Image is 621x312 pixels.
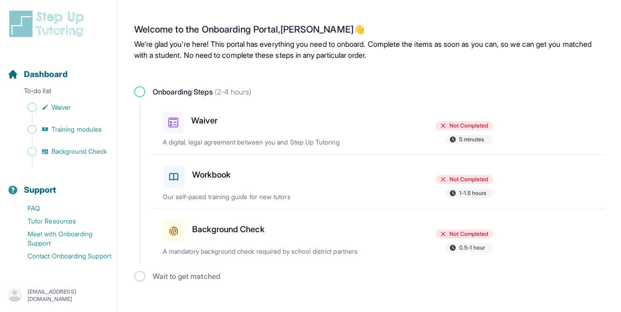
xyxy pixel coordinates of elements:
[51,147,107,156] span: Background Check
[7,9,89,39] img: logo
[192,168,231,181] h3: Workbook
[459,189,487,197] span: 1-1.5 hours
[7,101,117,114] a: Waiver
[192,223,265,236] h3: Background Check
[7,287,110,304] button: [EMAIL_ADDRESS][DOMAIN_NAME]
[4,53,114,84] button: Dashboard
[450,122,489,129] span: Not Completed
[24,184,57,196] span: Support
[450,176,489,183] span: Not Completed
[7,202,117,215] a: FAQ
[24,68,68,81] span: Dashboard
[4,86,114,99] p: To-do list
[28,288,110,303] p: [EMAIL_ADDRESS][DOMAIN_NAME]
[51,103,71,112] span: Waiver
[152,209,605,263] a: Background CheckNot Completed0.5-1 hourA mandatory background check required by school district p...
[7,123,117,136] a: Training modules
[7,145,117,158] a: Background Check
[51,125,102,134] span: Training modules
[191,114,217,127] h3: Waiver
[7,68,68,81] a: Dashboard
[134,24,605,39] h2: Welcome to the Onboarding Portal, [PERSON_NAME] 👋
[450,230,489,238] span: Not Completed
[163,192,378,201] p: Our self-paced training guide for new tutors
[163,138,378,147] p: A digital, legal agreement between you and Step Up Tutoring
[4,169,114,200] button: Support
[163,247,378,256] p: A mandatory background check required by school district partners
[153,86,252,97] span: Onboarding Steps
[7,228,117,250] a: Meet with Onboarding Support
[134,39,605,61] p: We're glad you're here! This portal has everything you need to onboard. Complete the items as soo...
[459,244,485,251] span: 0.5-1 hour
[7,215,117,228] a: Tutor Resources
[459,136,484,143] span: 5 minutes
[152,101,605,154] a: WaiverNot Completed5 minutesA digital, legal agreement between you and Step Up Tutoring
[213,87,252,96] span: (2-4 hours)
[152,155,605,209] a: WorkbookNot Completed1-1.5 hoursOur self-paced training guide for new tutors
[7,250,117,262] a: Contact Onboarding Support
